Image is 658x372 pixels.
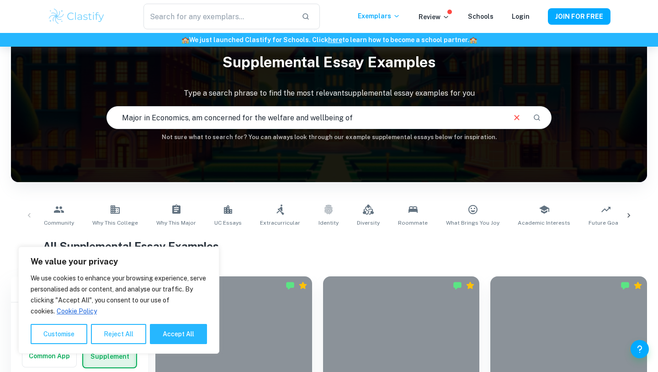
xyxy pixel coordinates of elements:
[31,256,207,267] p: We value your privacy
[83,345,136,367] button: Supplement
[512,13,530,20] a: Login
[31,324,87,344] button: Customise
[2,35,656,45] h6: We just launched Clastify for Schools. Click to learn how to become a school partner.
[11,133,647,142] h6: Not sure what to search for? You can always look through our example supplemental essays below fo...
[358,11,400,21] p: Exemplars
[43,238,616,254] h1: All Supplemental Essay Examples
[633,281,642,290] div: Premium
[107,105,504,130] input: E.g. I want to major in computer science, I helped in a soup kitchen, I want to join the debate t...
[150,324,207,344] button: Accept All
[92,219,138,227] span: Why This College
[468,13,493,20] a: Schools
[156,219,196,227] span: Why This Major
[44,219,74,227] span: Community
[398,219,428,227] span: Roommate
[91,324,146,344] button: Reject All
[11,48,647,77] h1: Supplemental Essay Examples
[621,281,630,290] img: Marked
[548,8,610,25] button: JOIN FOR FREE
[328,36,342,43] a: here
[260,219,300,227] span: Extracurricular
[22,345,76,367] button: Common App
[466,281,475,290] div: Premium
[453,281,462,290] img: Marked
[446,219,499,227] span: What Brings You Joy
[181,36,189,43] span: 🏫
[318,219,339,227] span: Identity
[518,219,570,227] span: Academic Interests
[357,219,380,227] span: Diversity
[31,273,207,317] p: We use cookies to enhance your browsing experience, serve personalised ads or content, and analys...
[529,110,545,125] button: Search
[143,4,294,29] input: Search for any exemplars...
[419,12,450,22] p: Review
[11,88,647,99] p: Type a search phrase to find the most relevant supplemental essay examples for you
[11,276,148,302] h6: Filter exemplars
[469,36,477,43] span: 🏫
[508,109,525,126] button: Clear
[286,281,295,290] img: Marked
[589,219,623,227] span: Future Goals
[214,219,242,227] span: UC Essays
[298,281,308,290] div: Premium
[56,307,97,315] a: Cookie Policy
[18,247,219,354] div: We value your privacy
[48,7,106,26] img: Clastify logo
[631,340,649,358] button: Help and Feedback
